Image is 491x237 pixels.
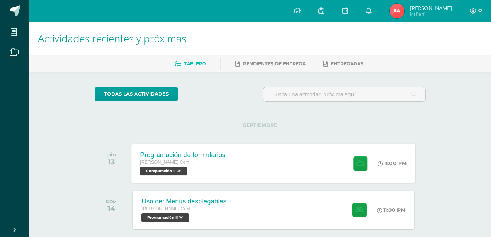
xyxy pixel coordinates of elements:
[106,199,117,204] div: DOM
[141,198,226,205] div: Uso de: Menús desplegables
[263,87,425,101] input: Busca una actividad próxima aquí...
[410,11,452,17] span: Mi Perfil
[323,58,363,70] a: Entregadas
[243,61,306,66] span: Pendientes de entrega
[184,61,206,66] span: Tablero
[175,58,206,70] a: Tablero
[107,158,116,166] div: 13
[106,204,117,213] div: 14
[410,4,452,12] span: [PERSON_NAME]
[95,87,178,101] a: todas las Actividades
[141,213,189,222] span: Programación II 'A'
[140,160,196,165] span: [PERSON_NAME] Contador con Orientación en Computación
[378,160,407,167] div: 11:00 PM
[235,58,306,70] a: Pendientes de entrega
[390,4,404,18] img: 662cc42856435c68ac89f2b5224fa74e.png
[140,167,187,175] span: Computación II 'A'
[377,207,405,213] div: 11:00 PM
[331,61,363,66] span: Entregadas
[140,151,226,159] div: Programación de formularios
[231,122,289,128] span: SEPTIEMBRE
[141,206,196,211] span: [PERSON_NAME] Contador con Orientación en Computación
[38,31,186,45] span: Actividades recientes y próximas
[107,152,116,158] div: SÁB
